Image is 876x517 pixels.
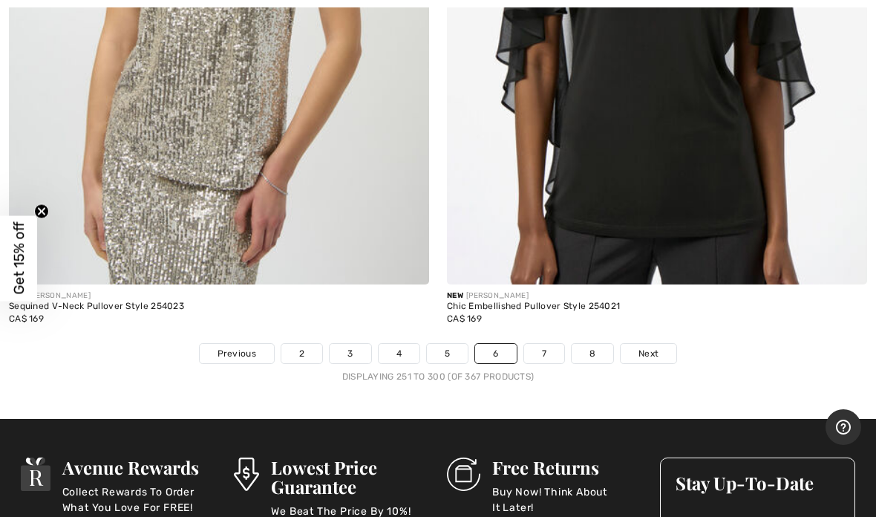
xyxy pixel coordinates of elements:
[9,302,429,312] div: Sequined V-Neck Pullover Style 254023
[400,256,414,269] img: plus_v2.svg
[621,344,676,363] a: Next
[676,473,840,492] h3: Stay Up-To-Date
[218,347,256,360] span: Previous
[447,290,867,302] div: [PERSON_NAME]
[10,222,27,295] span: Get 15% off
[9,290,429,302] div: [PERSON_NAME]
[826,409,861,446] iframe: Opens a widget where you can find more information
[62,458,216,477] h3: Avenue Rewards
[447,313,482,324] span: CA$ 169
[447,458,480,491] img: Free Returns
[475,344,516,363] a: 6
[200,344,274,363] a: Previous
[34,204,49,219] button: Close teaser
[379,344,419,363] a: 4
[271,458,429,496] h3: Lowest Price Guarantee
[330,344,370,363] a: 3
[21,458,50,491] img: Avenue Rewards
[9,313,44,324] span: CA$ 169
[427,344,468,363] a: 5
[447,291,463,300] span: New
[572,344,613,363] a: 8
[234,458,259,491] img: Lowest Price Guarantee
[492,458,642,477] h3: Free Returns
[838,256,852,269] img: plus_v2.svg
[524,344,564,363] a: 7
[492,484,642,514] p: Buy Now! Think About It Later!
[281,344,322,363] a: 2
[62,484,216,514] p: Collect Rewards To Order What You Love For FREE!
[447,302,867,312] div: Chic Embellished Pullover Style 254021
[638,347,658,360] span: Next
